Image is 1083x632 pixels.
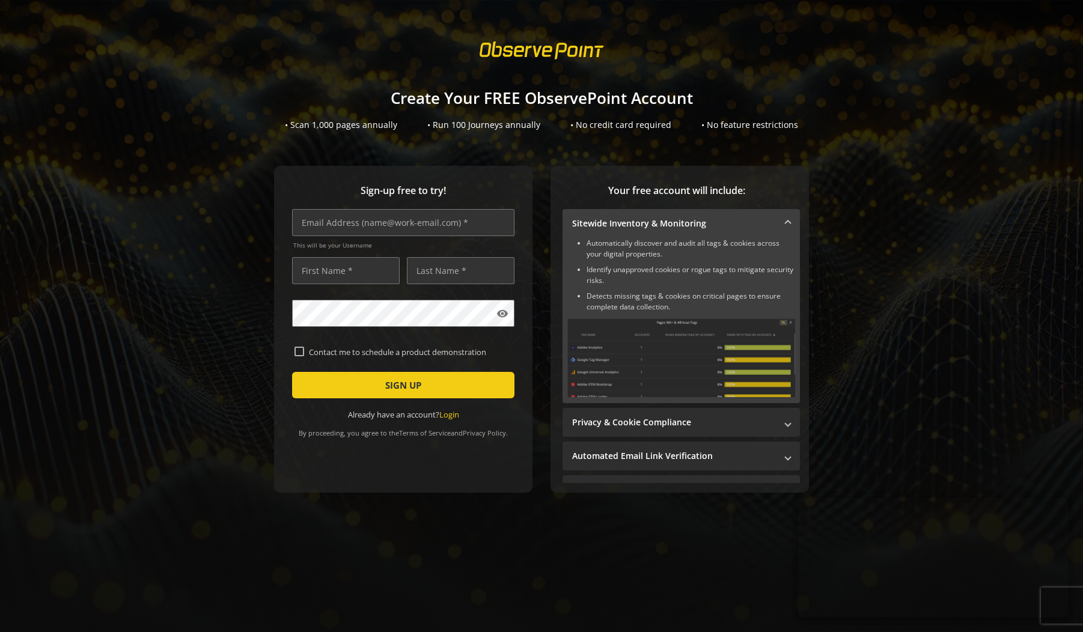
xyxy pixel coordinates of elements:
[563,184,791,198] span: Your free account will include:
[563,209,800,238] mat-expansion-panel-header: Sitewide Inventory & Monitoring
[572,217,776,229] mat-panel-title: Sitewide Inventory & Monitoring
[563,408,800,437] mat-expansion-panel-header: Privacy & Cookie Compliance
[304,347,512,357] label: Contact me to schedule a product demonstration
[285,119,397,131] div: • Scan 1,000 pages annually
[463,428,506,437] a: Privacy Policy
[587,264,795,286] li: Identify unapproved cookies or rogue tags to mitigate security risks.
[292,409,514,421] div: Already have an account?
[292,257,400,284] input: First Name *
[292,421,514,437] div: By proceeding, you agree to the and .
[567,318,795,397] img: Sitewide Inventory & Monitoring
[385,374,421,396] span: SIGN UP
[407,257,514,284] input: Last Name *
[572,450,776,462] mat-panel-title: Automated Email Link Verification
[701,119,798,131] div: • No feature restrictions
[292,372,514,398] button: SIGN UP
[427,119,540,131] div: • Run 100 Journeys annually
[563,238,800,403] div: Sitewide Inventory & Monitoring
[439,409,459,420] a: Login
[563,475,800,504] mat-expansion-panel-header: Performance Monitoring with Web Vitals
[399,428,451,437] a: Terms of Service
[292,209,514,236] input: Email Address (name@work-email.com) *
[292,184,514,198] span: Sign-up free to try!
[587,238,795,260] li: Automatically discover and audit all tags & cookies across your digital properties.
[563,442,800,470] mat-expansion-panel-header: Automated Email Link Verification
[570,119,671,131] div: • No credit card required
[572,416,776,428] mat-panel-title: Privacy & Cookie Compliance
[293,241,514,249] span: This will be your Username
[587,291,795,312] li: Detects missing tags & cookies on critical pages to ensure complete data collection.
[496,308,508,320] mat-icon: visibility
